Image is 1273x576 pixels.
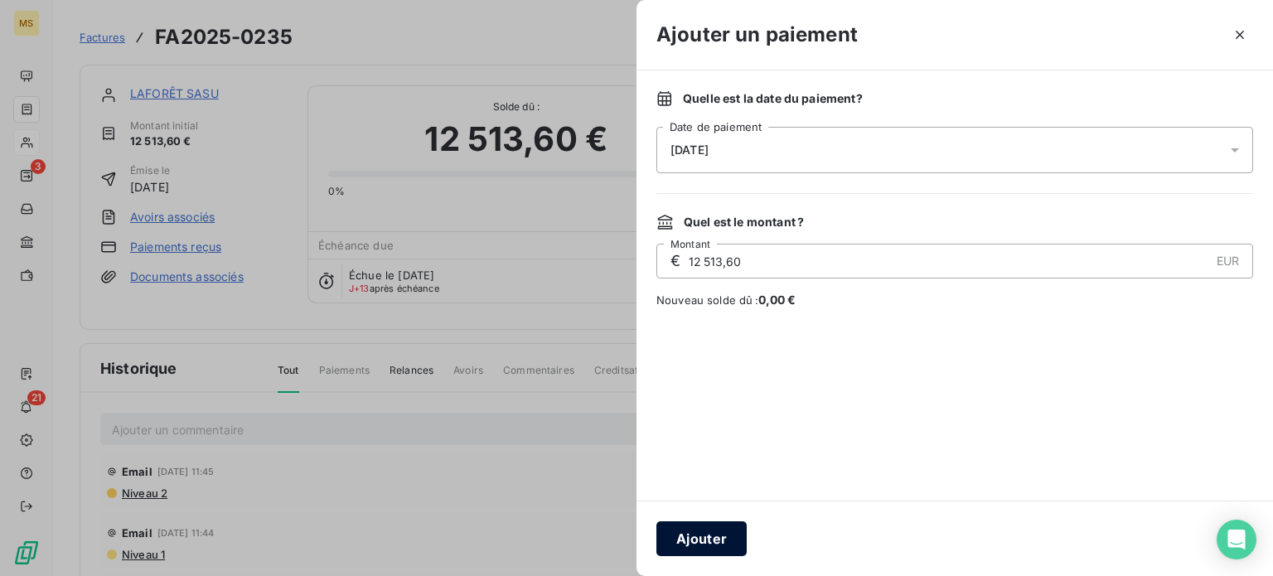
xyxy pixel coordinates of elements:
button: Ajouter [656,521,747,556]
h3: Ajouter un paiement [656,20,858,50]
span: [DATE] [670,143,709,157]
div: Open Intercom Messenger [1217,520,1256,559]
span: Nouveau solde dû : [656,292,1253,308]
span: Quel est le montant ? [684,214,804,230]
span: Quelle est la date du paiement ? [683,90,863,107]
span: 0,00 € [758,293,796,307]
